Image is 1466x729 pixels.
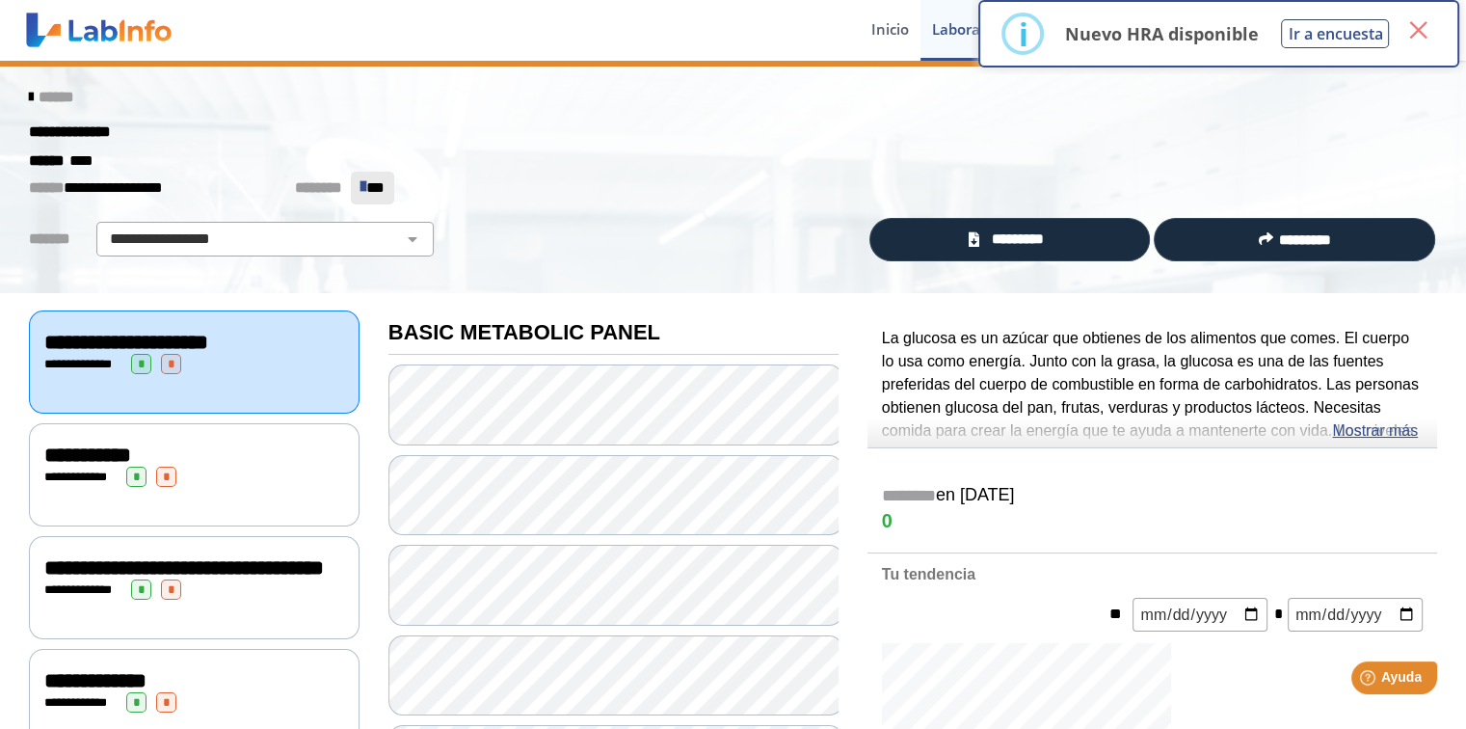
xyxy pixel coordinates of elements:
[882,566,975,582] b: Tu tendencia
[1133,598,1267,632] input: mm/dd/yyyy
[1288,598,1423,632] input: mm/dd/yyyy
[388,320,660,344] b: BASIC METABOLIC PANEL
[1281,19,1389,48] button: Ir a encuesta
[1400,13,1435,47] button: Close this dialog
[1018,16,1027,51] div: i
[1064,22,1258,45] p: Nuevo HRA disponible
[1294,654,1445,708] iframe: Help widget launcher
[882,510,1423,533] h4: 0
[882,485,1423,507] h5: en [DATE]
[882,327,1423,488] p: La glucosa es un azúcar que obtienes de los alimentos que comes. El cuerpo lo usa como energía. J...
[1332,419,1418,443] a: Mostrar más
